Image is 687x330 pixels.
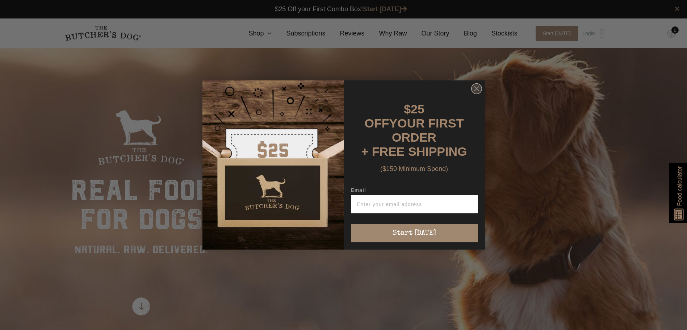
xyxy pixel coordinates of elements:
span: YOUR FIRST ORDER + FREE SHIPPING [361,116,467,158]
input: Enter your email address [351,195,478,213]
label: Email [351,187,478,195]
button: Close dialog [471,83,482,94]
span: $25 OFF [365,102,424,130]
span: ($150 Minimum Spend) [380,165,448,172]
img: d0d537dc-5429-4832-8318-9955428ea0a1.jpeg [202,80,344,250]
span: Food calculator [675,166,684,206]
button: Start [DATE] [351,224,478,242]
